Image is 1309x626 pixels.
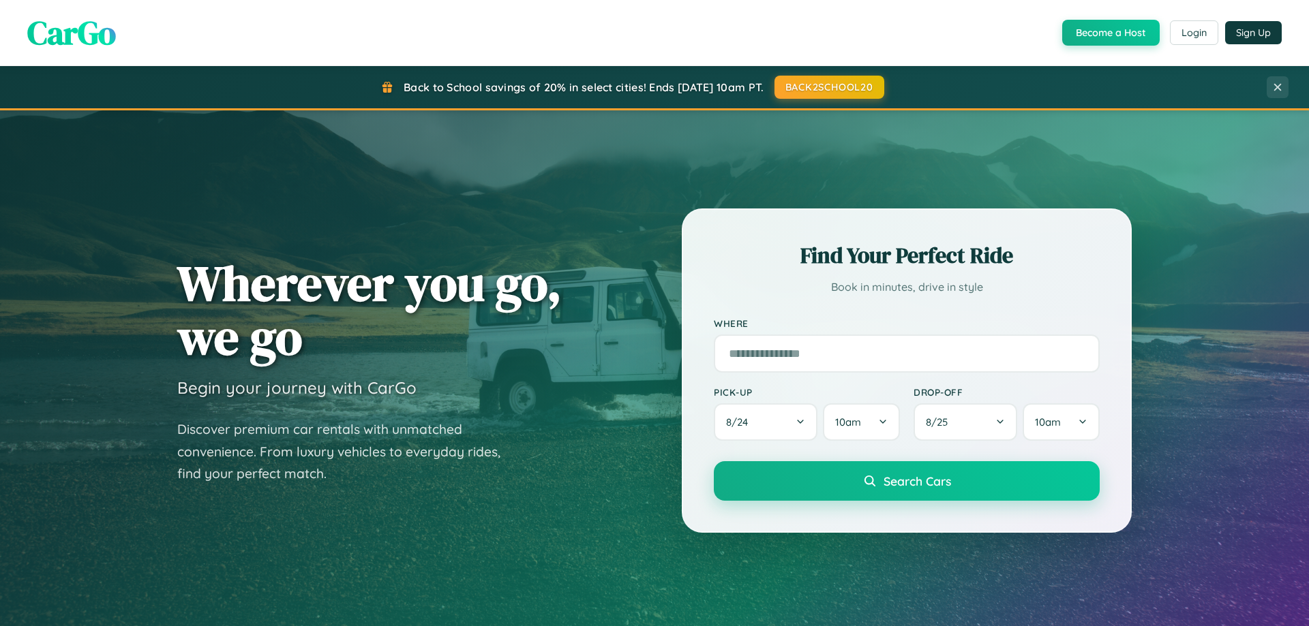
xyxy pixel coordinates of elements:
span: 8 / 25 [926,416,954,428]
button: Search Cars [714,461,1100,501]
button: Login [1170,20,1218,45]
button: 10am [1023,403,1100,441]
p: Book in minutes, drive in style [714,277,1100,297]
h2: Find Your Perfect Ride [714,240,1100,270]
label: Drop-off [914,386,1100,398]
span: 10am [835,416,861,428]
button: 8/25 [914,403,1017,441]
button: Sign Up [1225,21,1282,44]
span: 10am [1035,416,1061,428]
label: Where [714,317,1100,329]
p: Discover premium car rentals with unmatched convenience. From luxury vehicles to everyday rides, ... [177,418,518,485]
h1: Wherever you go, we go [177,256,562,364]
button: 10am [823,403,900,441]
span: 8 / 24 [726,416,755,428]
button: Become a Host [1062,20,1160,46]
span: CarGo [27,10,116,55]
span: Back to School savings of 20% in select cities! Ends [DATE] 10am PT. [404,80,764,94]
label: Pick-up [714,386,900,398]
span: Search Cars [884,473,951,488]
h3: Begin your journey with CarGo [177,377,417,398]
button: 8/24 [714,403,817,441]
button: BACK2SCHOOL20 [774,76,884,99]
